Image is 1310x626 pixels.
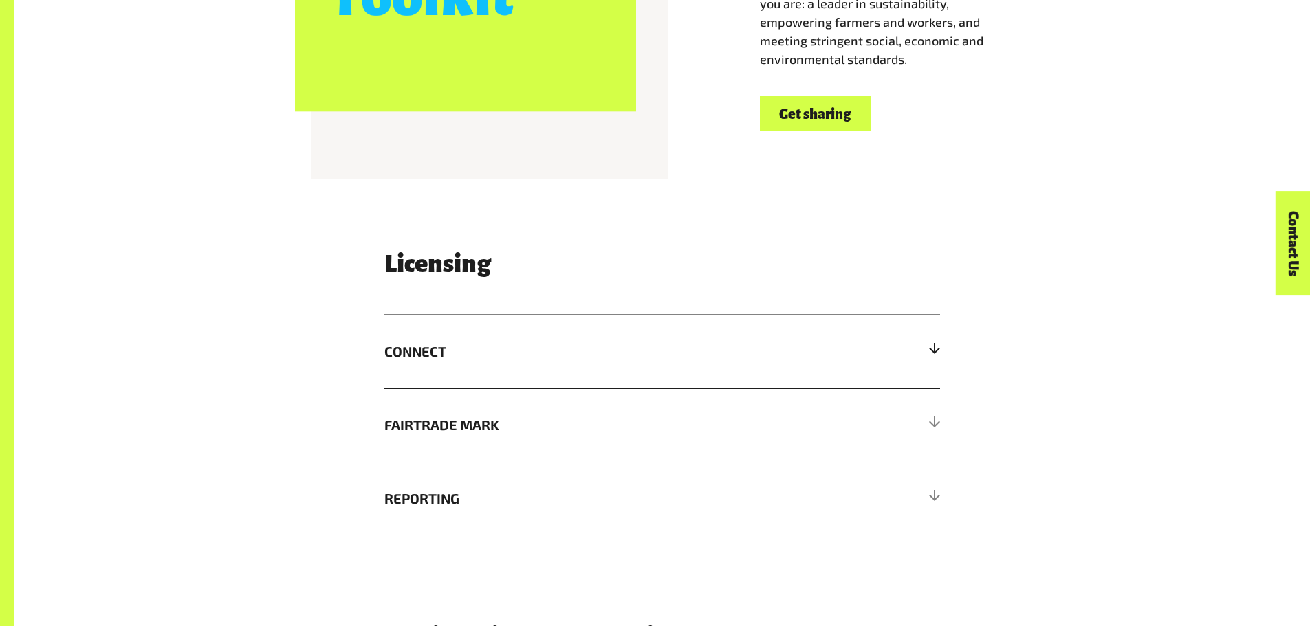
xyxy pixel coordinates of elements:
[760,96,871,131] a: Get sharing
[384,341,801,361] span: CONNECT
[384,414,801,435] span: FAIRTRADE MARK
[384,250,940,278] h3: Licensing
[384,488,801,508] span: REPORTING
